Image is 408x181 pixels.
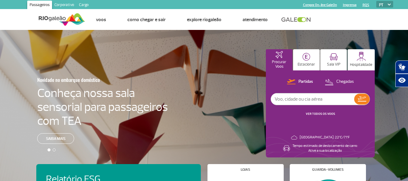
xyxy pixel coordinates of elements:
[363,3,369,7] a: RQS
[37,133,74,144] a: Saiba mais
[320,49,347,70] button: Sala VIP
[298,62,315,67] p: Estacionar
[77,1,91,10] a: Cargo
[52,1,77,10] a: Corporativo
[350,63,372,67] p: Hospitalidade
[271,93,354,105] input: Voo, cidade ou cia aérea
[300,135,350,140] p: [GEOGRAPHIC_DATA]: 22°C/71°F
[37,86,168,128] h4: Conheça nossa sala sensorial para passageiros com TEA
[96,17,106,23] a: Voos
[293,49,320,70] button: Estacionar
[323,78,356,86] button: Chegadas
[303,3,337,7] a: Compra On-line GaleOn
[395,60,408,87] div: Plugin de acessibilidade da Hand Talk.
[302,53,310,61] img: carParkingHome.svg
[37,73,138,86] h3: Novidade no embarque doméstico
[312,168,344,171] h4: Guarda-volumes
[343,3,357,7] a: Imprensa
[27,1,52,10] a: Passageiros
[276,51,283,58] img: airplaneHomeActive.svg
[269,60,289,69] p: Procurar Voos
[285,78,315,86] button: Partidas
[336,79,354,85] p: Chegadas
[330,53,338,61] img: vipRoom.svg
[299,79,313,85] p: Partidas
[357,52,366,61] img: hospitality.svg
[241,168,250,171] h4: Lojas
[304,112,337,116] button: VER TODOS OS VOOS
[327,62,341,67] p: Sala VIP
[266,49,292,70] button: Procurar Voos
[243,17,268,23] a: Atendimento
[187,17,221,23] a: Explore RIOgaleão
[348,49,375,70] button: Hospitalidade
[292,144,358,153] p: Tempo estimado de deslocamento de carro: Ative a sua localização
[395,60,408,74] button: Abrir tradutor de língua de sinais.
[395,74,408,87] button: Abrir recursos assistivos.
[306,112,335,116] a: VER TODOS OS VOOS
[127,17,166,23] a: Como chegar e sair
